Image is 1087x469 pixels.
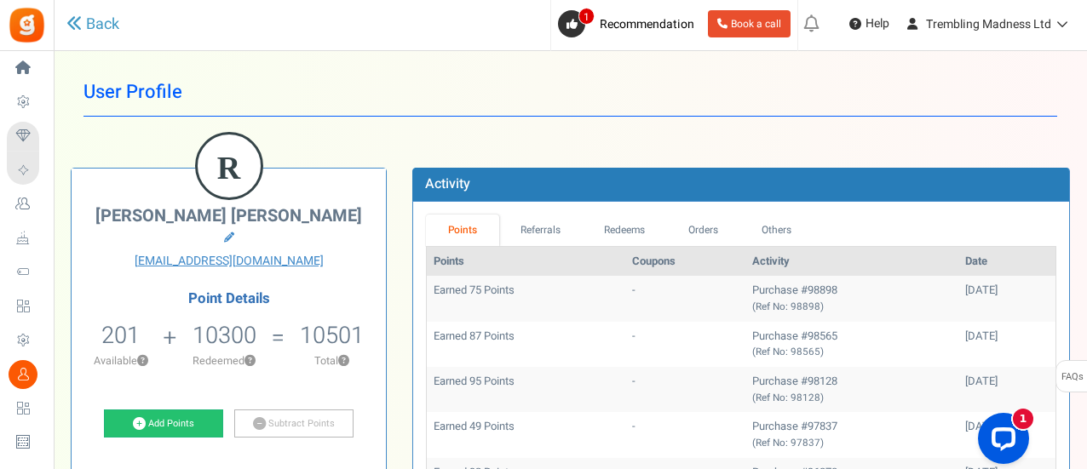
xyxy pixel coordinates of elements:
th: Activity [745,247,958,277]
span: 201 [101,318,140,352]
span: Recommendation [600,15,694,33]
img: Gratisfaction [8,6,46,44]
small: (Ref No: 98128) [752,391,824,405]
small: (Ref No: 98565) [752,345,824,359]
a: Help [843,10,896,37]
div: [DATE] [965,329,1049,345]
a: 1 Recommendation [558,10,701,37]
a: Book a call [708,10,791,37]
span: Help [861,15,889,32]
a: [EMAIL_ADDRESS][DOMAIN_NAME] [84,253,373,270]
div: [DATE] [965,374,1049,390]
h5: 10501 [300,323,364,348]
p: Available [80,353,162,369]
h4: Point Details [72,291,386,306]
th: Points [427,247,625,277]
b: Activity [425,174,470,194]
td: Earned 49 Points [427,412,625,457]
p: Total [286,353,377,369]
div: [DATE] [965,283,1049,299]
span: 1 [578,8,595,25]
td: Purchase #98128 [745,367,958,412]
td: Purchase #97837 [745,412,958,457]
th: Date [958,247,1055,277]
a: Points [426,214,499,246]
td: - [625,322,745,367]
td: Earned 95 Points [427,367,625,412]
a: Redeems [582,214,667,246]
a: Orders [667,214,740,246]
h1: User Profile [83,68,1057,117]
td: - [625,276,745,321]
a: Subtract Points [234,409,354,438]
figcaption: R [198,134,261,201]
p: Redeemed [179,353,270,369]
td: - [625,367,745,412]
td: Purchase #98565 [745,322,958,367]
td: - [625,412,745,457]
a: Add Points [104,409,223,438]
a: Referrals [499,214,583,246]
td: Earned 75 Points [427,276,625,321]
h5: 10300 [193,323,256,348]
button: ? [338,356,349,367]
td: Purchase #98898 [745,276,958,321]
td: Earned 87 Points [427,322,625,367]
small: (Ref No: 97837) [752,436,824,450]
button: ? [137,356,148,367]
span: [PERSON_NAME] [PERSON_NAME] [95,203,362,228]
span: FAQs [1061,361,1084,393]
small: (Ref No: 98898) [752,300,824,314]
span: Trembling Madness Ltd [926,15,1051,33]
th: Coupons [625,247,745,277]
a: Others [740,214,814,246]
button: ? [244,356,256,367]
